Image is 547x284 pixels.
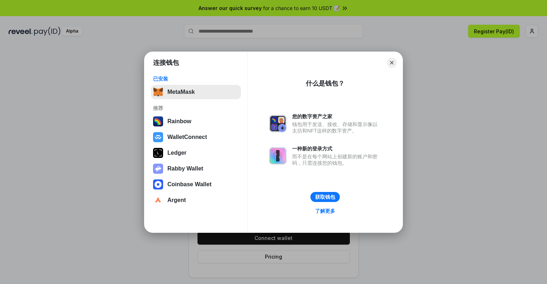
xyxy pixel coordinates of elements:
div: WalletConnect [167,134,207,140]
img: svg+xml,%3Csvg%20xmlns%3D%22http%3A%2F%2Fwww.w3.org%2F2000%2Fsvg%22%20fill%3D%22none%22%20viewBox... [269,147,286,164]
div: 已安装 [153,76,239,82]
img: svg+xml,%3Csvg%20xmlns%3D%22http%3A%2F%2Fwww.w3.org%2F2000%2Fsvg%22%20fill%3D%22none%22%20viewBox... [153,164,163,174]
img: svg+xml,%3Csvg%20width%3D%2228%22%20height%3D%2228%22%20viewBox%3D%220%200%2028%2028%22%20fill%3D... [153,132,163,142]
div: 了解更多 [315,208,335,214]
div: Ledger [167,150,186,156]
button: Rainbow [151,114,241,129]
button: WalletConnect [151,130,241,144]
div: Rabby Wallet [167,165,203,172]
img: svg+xml,%3Csvg%20fill%3D%22none%22%20height%3D%2233%22%20viewBox%3D%220%200%2035%2033%22%20width%... [153,87,163,97]
button: Coinbase Wallet [151,177,241,192]
img: svg+xml,%3Csvg%20width%3D%22120%22%20height%3D%22120%22%20viewBox%3D%220%200%20120%20120%22%20fil... [153,116,163,126]
div: 推荐 [153,105,239,111]
div: 获取钱包 [315,194,335,200]
img: svg+xml,%3Csvg%20width%3D%2228%22%20height%3D%2228%22%20viewBox%3D%220%200%2028%2028%22%20fill%3D... [153,195,163,205]
img: svg+xml,%3Csvg%20xmlns%3D%22http%3A%2F%2Fwww.w3.org%2F2000%2Fsvg%22%20fill%3D%22none%22%20viewBox... [269,115,286,132]
div: 钱包用于发送、接收、存储和显示像以太坊和NFT这样的数字资产。 [292,121,381,134]
h1: 连接钱包 [153,58,179,67]
img: svg+xml,%3Csvg%20xmlns%3D%22http%3A%2F%2Fwww.w3.org%2F2000%2Fsvg%22%20width%3D%2228%22%20height%3... [153,148,163,158]
div: 什么是钱包？ [306,79,344,88]
div: MetaMask [167,89,195,95]
div: 您的数字资产之家 [292,113,381,120]
div: Argent [167,197,186,203]
div: Coinbase Wallet [167,181,211,188]
button: 获取钱包 [310,192,340,202]
a: 了解更多 [311,206,339,216]
button: Close [387,58,397,68]
button: Argent [151,193,241,207]
div: 而不是在每个网站上创建新的账户和密码，只需连接您的钱包。 [292,153,381,166]
button: Rabby Wallet [151,162,241,176]
button: MetaMask [151,85,241,99]
button: Ledger [151,146,241,160]
img: svg+xml,%3Csvg%20width%3D%2228%22%20height%3D%2228%22%20viewBox%3D%220%200%2028%2028%22%20fill%3D... [153,179,163,189]
div: Rainbow [167,118,191,125]
div: 一种新的登录方式 [292,145,381,152]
